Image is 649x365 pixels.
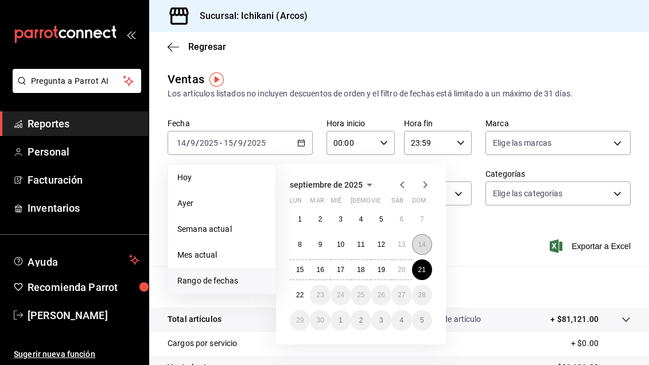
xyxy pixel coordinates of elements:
[310,310,330,331] button: 30 de septiembre de 2025
[412,234,432,255] button: 14 de septiembre de 2025
[331,285,351,305] button: 24 de septiembre de 2025
[209,72,224,87] img: Tooltip marker
[316,316,324,324] abbr: 30 de septiembre de 2025
[339,316,343,324] abbr: 1 de octubre de 2025
[220,138,222,147] span: -
[310,259,330,280] button: 16 de septiembre de 2025
[28,253,125,267] span: Ayuda
[371,234,391,255] button: 12 de septiembre de 2025
[357,240,364,248] abbr: 11 de septiembre de 2025
[391,234,411,255] button: 13 de septiembre de 2025
[318,240,322,248] abbr: 9 de septiembre de 2025
[310,285,330,305] button: 23 de septiembre de 2025
[168,88,631,100] div: Los artículos listados no incluyen descuentos de orden y el filtro de fechas está limitado a un m...
[359,316,363,324] abbr: 2 de octubre de 2025
[420,215,424,223] abbr: 7 de septiembre de 2025
[318,215,322,223] abbr: 2 de septiembre de 2025
[298,215,302,223] abbr: 1 de septiembre de 2025
[398,240,405,248] abbr: 13 de septiembre de 2025
[177,275,266,287] span: Rango de fechas
[371,285,391,305] button: 26 de septiembre de 2025
[177,223,266,235] span: Semana actual
[418,291,426,299] abbr: 28 de septiembre de 2025
[337,291,344,299] abbr: 24 de septiembre de 2025
[398,266,405,274] abbr: 20 de septiembre de 2025
[351,285,371,305] button: 25 de septiembre de 2025
[298,240,302,248] abbr: 8 de septiembre de 2025
[404,119,472,127] label: Hora fin
[351,197,418,209] abbr: jueves
[412,310,432,331] button: 5 de octubre de 2025
[188,41,226,52] span: Regresar
[223,138,234,147] input: --
[391,310,411,331] button: 4 de octubre de 2025
[191,9,308,23] h3: Sucursal: Ichikani (Arcos)
[310,234,330,255] button: 9 de septiembre de 2025
[126,30,135,39] button: open_drawer_menu
[378,266,385,274] abbr: 19 de septiembre de 2025
[552,239,631,253] button: Exportar a Excel
[290,178,376,192] button: septiembre de 2025
[31,75,123,87] span: Pregunta a Parrot AI
[391,259,411,280] button: 20 de septiembre de 2025
[176,138,186,147] input: --
[412,259,432,280] button: 21 de septiembre de 2025
[493,137,551,149] span: Elige las marcas
[168,313,221,325] p: Total artículos
[14,348,139,360] span: Sugerir nueva función
[351,310,371,331] button: 2 de octubre de 2025
[247,138,266,147] input: ----
[296,316,304,324] abbr: 29 de septiembre de 2025
[571,337,631,350] p: + $0.00
[412,197,426,209] abbr: domingo
[351,234,371,255] button: 11 de septiembre de 2025
[371,259,391,280] button: 19 de septiembre de 2025
[316,266,324,274] abbr: 16 de septiembre de 2025
[357,266,364,274] abbr: 18 de septiembre de 2025
[28,279,139,295] span: Recomienda Parrot
[379,215,383,223] abbr: 5 de septiembre de 2025
[391,197,403,209] abbr: sábado
[177,197,266,209] span: Ayer
[337,240,344,248] abbr: 10 de septiembre de 2025
[177,249,266,261] span: Mes actual
[351,259,371,280] button: 18 de septiembre de 2025
[238,138,243,147] input: --
[418,240,426,248] abbr: 14 de septiembre de 2025
[234,138,237,147] span: /
[327,119,395,127] label: Hora inicio
[199,138,219,147] input: ----
[243,138,247,147] span: /
[412,285,432,305] button: 28 de septiembre de 2025
[310,209,330,230] button: 2 de septiembre de 2025
[351,209,371,230] button: 4 de septiembre de 2025
[391,285,411,305] button: 27 de septiembre de 2025
[28,200,139,216] span: Inventarios
[550,313,599,325] p: + $81,121.00
[378,240,385,248] abbr: 12 de septiembre de 2025
[331,310,351,331] button: 1 de octubre de 2025
[371,209,391,230] button: 5 de septiembre de 2025
[412,209,432,230] button: 7 de septiembre de 2025
[168,41,226,52] button: Regresar
[493,188,563,199] span: Elige las categorías
[371,310,391,331] button: 3 de octubre de 2025
[331,197,341,209] abbr: miércoles
[418,266,426,274] abbr: 21 de septiembre de 2025
[168,337,238,350] p: Cargos por servicio
[398,291,405,299] abbr: 27 de septiembre de 2025
[331,209,351,230] button: 3 de septiembre de 2025
[357,291,364,299] abbr: 25 de septiembre de 2025
[290,310,310,331] button: 29 de septiembre de 2025
[316,291,324,299] abbr: 23 de septiembre de 2025
[337,266,344,274] abbr: 17 de septiembre de 2025
[391,209,411,230] button: 6 de septiembre de 2025
[379,316,383,324] abbr: 3 de octubre de 2025
[28,308,139,323] span: [PERSON_NAME]
[399,316,403,324] abbr: 4 de octubre de 2025
[290,180,363,189] span: septiembre de 2025
[186,138,190,147] span: /
[296,266,304,274] abbr: 15 de septiembre de 2025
